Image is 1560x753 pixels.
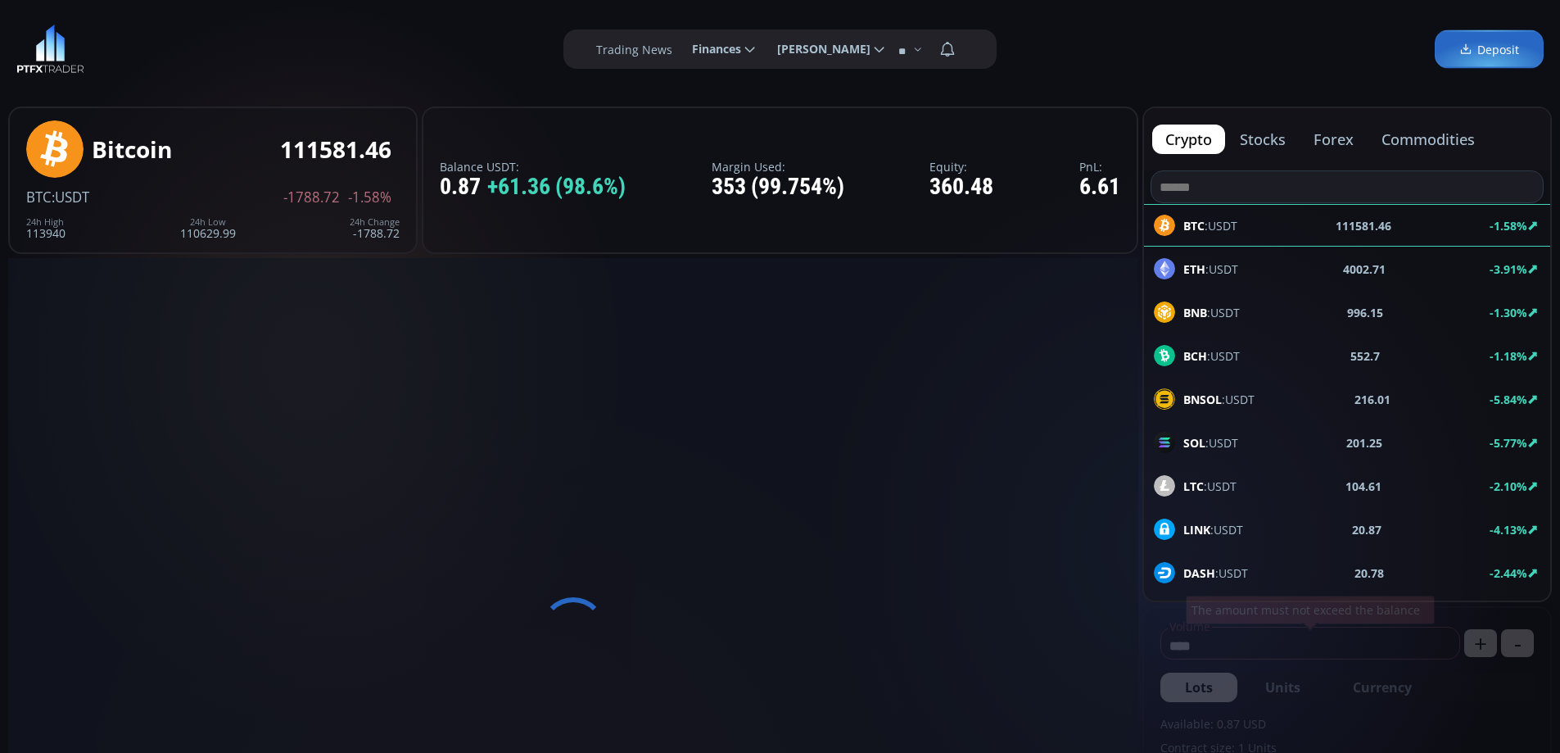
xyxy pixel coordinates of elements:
div: 0.87 [440,175,626,200]
label: PnL: [1079,161,1120,173]
label: Margin Used: [712,161,844,173]
span: :USDT [52,188,89,206]
div: 111581.46 [280,137,391,162]
span: :USDT [1183,478,1237,495]
b: 4002.71 [1343,261,1386,278]
label: Trading News [596,41,672,58]
div: 113940 [26,217,66,239]
span: :USDT [1183,391,1255,408]
span: [PERSON_NAME] [766,33,870,66]
b: 20.87 [1352,521,1381,538]
b: BNB [1183,305,1207,320]
span: Deposit [1459,41,1519,58]
b: -3.91% [1490,261,1527,277]
b: -2.44% [1490,565,1527,581]
b: 552.7 [1350,347,1380,365]
b: 201.25 [1346,434,1382,451]
b: BNSOL [1183,392,1222,407]
span: BTC [26,188,52,206]
div: 24h Change [350,217,400,227]
label: Equity: [929,161,993,173]
div: 353 (99.754%) [712,175,844,200]
span: :USDT [1183,521,1243,538]
b: -1.30% [1490,305,1527,320]
span: +61.36 (98.6%) [487,175,626,200]
b: 216.01 [1354,391,1390,408]
b: -5.77% [1490,435,1527,451]
button: crypto [1152,125,1225,154]
b: -4.13% [1490,522,1527,538]
b: LTC [1183,479,1204,494]
button: stocks [1227,125,1299,154]
span: Finances [681,33,741,66]
span: -1.58% [348,190,391,205]
div: -1788.72 [350,217,400,239]
b: ETH [1183,261,1205,277]
b: -5.84% [1490,392,1527,407]
div: Bitcoin [92,137,172,162]
button: forex [1300,125,1367,154]
b: 996.15 [1347,304,1383,321]
b: -2.10% [1490,479,1527,494]
span: :USDT [1183,261,1238,278]
b: SOL [1183,435,1205,451]
b: DASH [1183,565,1215,581]
span: :USDT [1183,565,1248,582]
a: Deposit [1435,30,1544,69]
button: commodities [1368,125,1488,154]
b: 104.61 [1345,478,1381,495]
b: BCH [1183,348,1207,364]
div: 24h High [26,217,66,227]
div: 360.48 [929,175,993,200]
b: LINK [1183,522,1210,538]
div: 6.61 [1079,175,1120,200]
img: LOGO [16,25,84,74]
span: :USDT [1183,347,1240,365]
b: -1.18% [1490,348,1527,364]
label: Balance USDT: [440,161,626,173]
span: -1788.72 [283,190,340,205]
div: 24h Low [180,217,236,227]
div: 110629.99 [180,217,236,239]
span: :USDT [1183,304,1240,321]
b: 20.78 [1354,565,1384,582]
span: :USDT [1183,434,1238,451]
